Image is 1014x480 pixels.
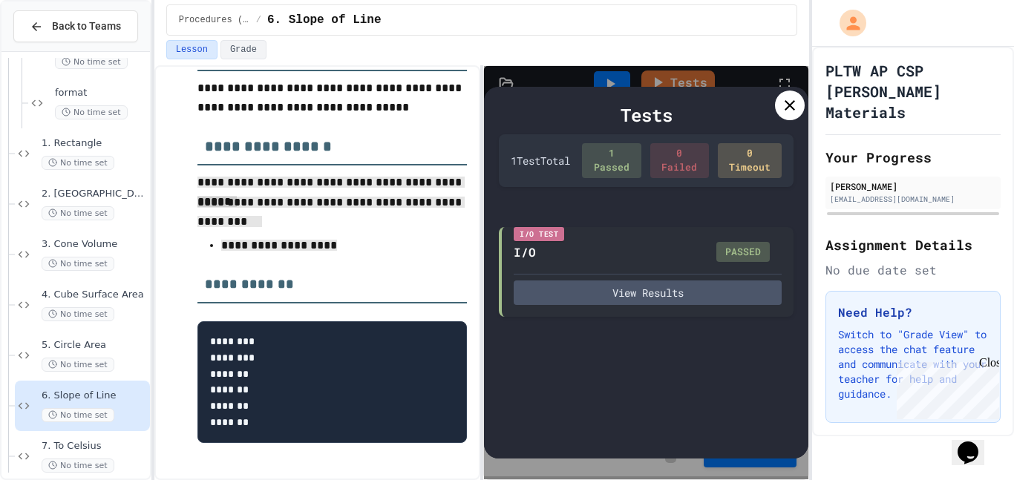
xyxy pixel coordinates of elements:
[42,339,147,352] span: 5. Circle Area
[179,14,250,26] span: Procedures (Functions)
[42,289,147,301] span: 4. Cube Surface Area
[42,238,147,251] span: 3. Cone Volume
[42,156,114,170] span: No time set
[514,243,536,261] div: I/O
[830,180,996,193] div: [PERSON_NAME]
[499,102,794,128] div: Tests
[825,60,1001,122] h1: PLTW AP CSP [PERSON_NAME] Materials
[166,40,217,59] button: Lesson
[42,358,114,372] span: No time set
[6,6,102,94] div: Chat with us now!Close
[55,105,128,119] span: No time set
[42,206,114,220] span: No time set
[55,87,147,99] span: format
[891,356,999,419] iframe: chat widget
[267,11,382,29] span: 6. Slope of Line
[42,458,114,473] span: No time set
[825,234,1001,255] h2: Assignment Details
[650,143,709,178] div: 0 Failed
[42,389,147,402] span: 6. Slope of Line
[824,6,870,40] div: My Account
[514,227,564,241] div: I/O Test
[825,147,1001,168] h2: Your Progress
[52,19,121,34] span: Back to Teams
[838,327,988,401] p: Switch to "Grade View" to access the chat feature and communicate with your teacher for help and ...
[13,10,138,42] button: Back to Teams
[511,153,570,168] div: 1 Test Total
[42,188,147,200] span: 2. [GEOGRAPHIC_DATA]
[42,307,114,321] span: No time set
[718,143,782,178] div: 0 Timeout
[582,143,641,178] div: 1 Passed
[838,303,988,321] h3: Need Help?
[716,242,770,263] div: PASSED
[514,280,782,305] button: View Results
[830,194,996,205] div: [EMAIL_ADDRESS][DOMAIN_NAME]
[825,261,1001,279] div: No due date set
[42,257,114,271] span: No time set
[952,421,999,465] iframe: chat widget
[42,440,147,453] span: 7. To Celsius
[42,408,114,422] span: No time set
[256,14,261,26] span: /
[220,40,266,59] button: Grade
[55,55,128,69] span: No time set
[42,137,147,150] span: 1. Rectangle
